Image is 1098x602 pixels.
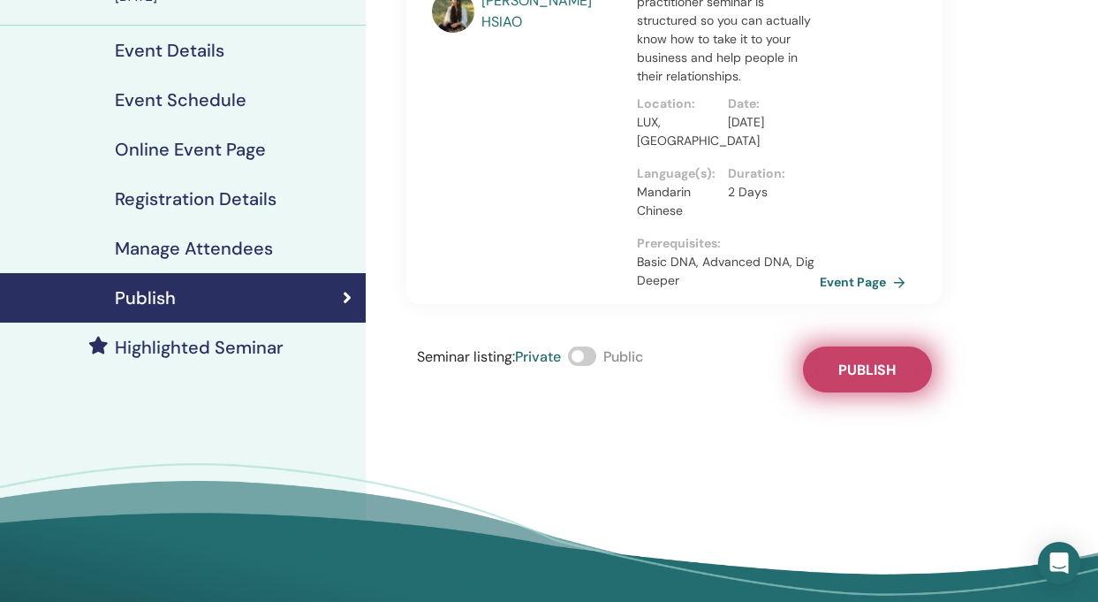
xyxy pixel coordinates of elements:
[417,347,515,366] span: Seminar listing :
[728,95,809,113] p: Date :
[637,113,718,150] p: LUX, [GEOGRAPHIC_DATA]
[115,188,276,210] h4: Registration Details
[728,183,809,202] p: 2 Days
[637,253,820,290] p: Basic DNA, Advanced DNA, Dig Deeper
[115,337,284,358] h4: Highlighted Seminar
[820,269,912,295] a: Event Page
[115,287,176,309] h4: Publish
[803,347,932,392] button: Publish
[728,164,809,183] p: Duration :
[1038,542,1080,584] div: Open Intercom Messenger
[115,89,246,110] h4: Event Schedule
[115,238,273,259] h4: Manage Attendees
[838,361,896,379] span: Publish
[637,183,718,220] p: Mandarin Chinese
[728,113,809,132] p: [DATE]
[115,40,224,61] h4: Event Details
[515,347,561,366] span: Private
[637,164,718,183] p: Language(s) :
[115,139,266,160] h4: Online Event Page
[637,234,820,253] p: Prerequisites :
[603,347,643,366] span: Public
[637,95,718,113] p: Location :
